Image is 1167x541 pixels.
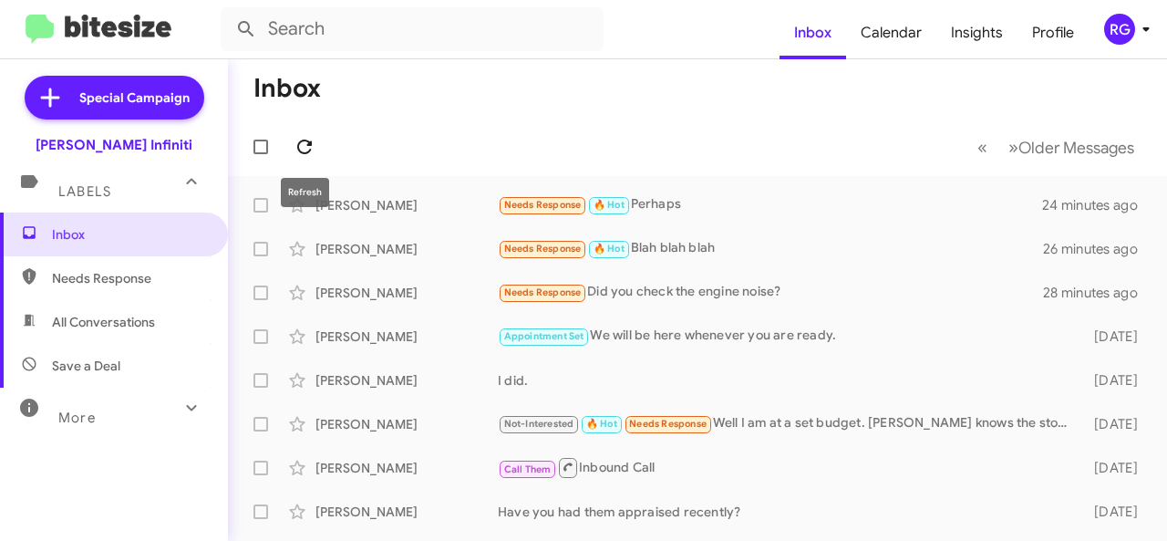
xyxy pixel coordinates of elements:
div: Have you had them appraised recently? [498,503,1078,521]
div: Did you check the engine noise? [498,282,1043,303]
div: [PERSON_NAME] [315,459,498,477]
div: [PERSON_NAME] [315,196,498,214]
h1: Inbox [253,74,321,103]
div: Well I am at a set budget. [PERSON_NAME] knows the story about the Frontier Truck. Currently I ca... [498,413,1078,434]
div: Perhaps [498,194,1043,215]
a: Inbox [780,6,846,59]
div: [DATE] [1078,503,1152,521]
div: Inbound Call [498,456,1078,479]
div: [PERSON_NAME] [315,284,498,302]
button: Next [997,129,1145,166]
div: [DATE] [1078,415,1152,433]
span: Labels [58,183,111,200]
span: Save a Deal [52,357,120,375]
a: Insights [936,6,1017,59]
a: Profile [1017,6,1089,59]
div: Blah blah blah [498,238,1043,259]
span: 🔥 Hot [594,243,625,255]
input: Search [221,7,604,51]
div: We will be here whenever you are ready. [498,326,1078,347]
span: Special Campaign [79,88,190,107]
span: Call Them [504,463,552,475]
span: Needs Response [504,199,582,211]
span: Needs Response [52,269,207,287]
span: Older Messages [1018,138,1134,158]
span: Needs Response [504,286,582,298]
div: 26 minutes ago [1043,240,1152,258]
a: Calendar [846,6,936,59]
span: Needs Response [629,418,707,430]
span: Needs Response [504,243,582,255]
span: Appointment Set [504,330,584,342]
button: Previous [966,129,998,166]
div: [DATE] [1078,371,1152,390]
div: [PERSON_NAME] [315,503,498,521]
nav: Page navigation example [967,129,1145,166]
span: Inbox [52,225,207,244]
div: Refresh [281,178,329,207]
div: [PERSON_NAME] [315,328,498,346]
span: Not-Interested [504,418,574,430]
div: 28 minutes ago [1043,284,1152,302]
div: [DATE] [1078,328,1152,346]
div: [PERSON_NAME] Infiniti [36,136,192,154]
a: Special Campaign [25,76,204,120]
div: [DATE] [1078,459,1152,477]
div: I did. [498,371,1078,390]
span: 🔥 Hot [586,418,617,430]
div: 24 minutes ago [1043,196,1152,214]
span: All Conversations [52,313,155,331]
div: RG [1104,14,1135,45]
span: « [977,136,987,159]
span: » [1008,136,1018,159]
span: 🔥 Hot [594,199,625,211]
div: [PERSON_NAME] [315,415,498,433]
button: RG [1089,14,1147,45]
div: [PERSON_NAME] [315,371,498,390]
div: [PERSON_NAME] [315,240,498,258]
span: More [58,410,96,426]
